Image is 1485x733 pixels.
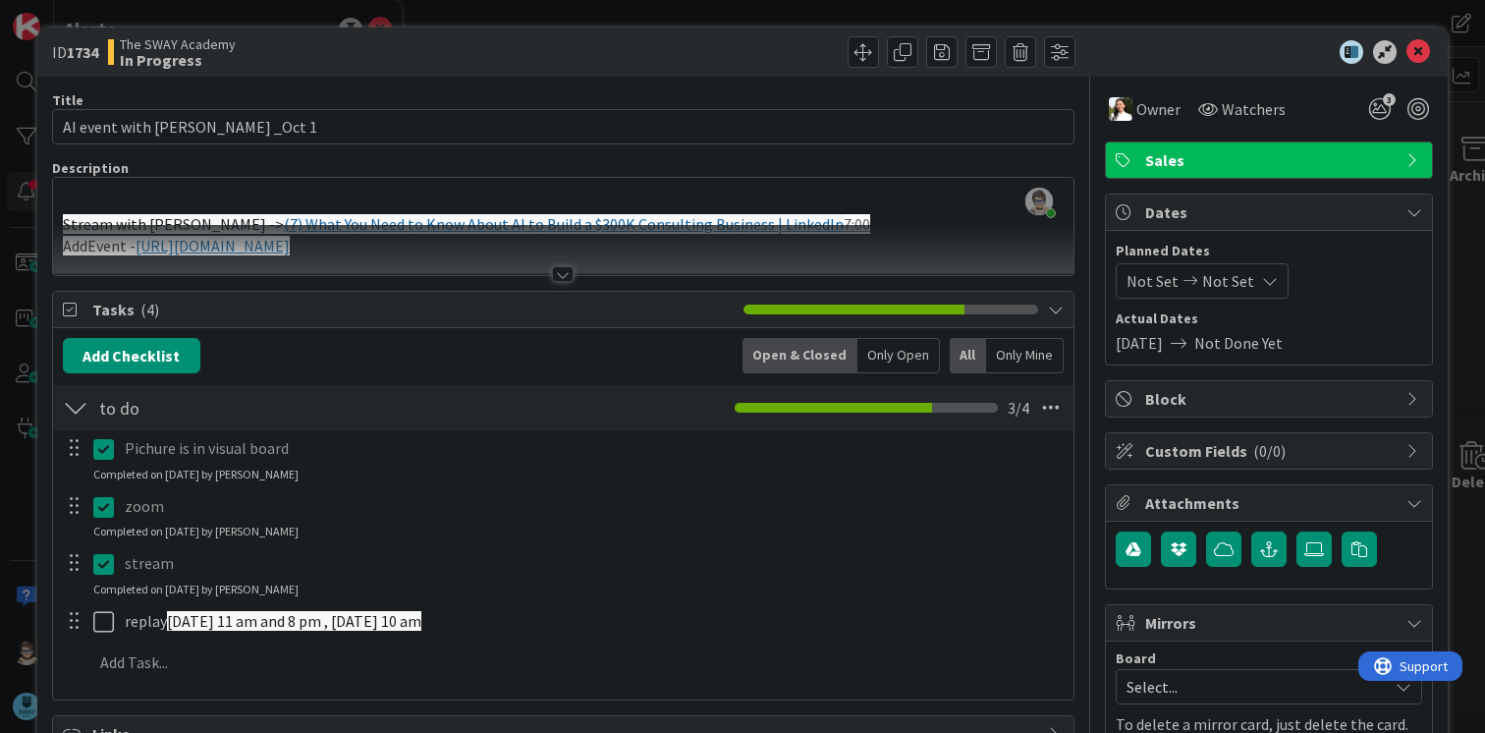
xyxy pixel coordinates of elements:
[92,298,734,321] span: Tasks
[93,523,299,540] div: Completed on [DATE] by [PERSON_NAME]
[120,36,236,52] span: The SWAY Academy
[63,214,284,234] span: Stream with [PERSON_NAME] ->
[52,91,83,109] label: Title
[1127,269,1179,293] span: Not Set
[63,338,200,373] button: Add Checklist
[1145,148,1397,172] span: Sales
[284,214,844,234] a: (7) What You Need to Know About AI to Build a $300K Consulting Business | LinkedIn
[1145,200,1397,224] span: Dates
[52,159,129,177] span: Description
[950,338,986,373] div: All
[93,581,299,598] div: Completed on [DATE] by [PERSON_NAME]
[1145,387,1397,411] span: Block
[986,338,1064,373] div: Only Mine
[125,437,1060,460] p: Pichure is in visual board
[1145,439,1397,463] span: Custom Fields
[1253,441,1286,461] span: ( 0/0 )
[92,390,527,425] input: Add Checklist...
[1025,188,1053,215] img: GSQywPghEhdbY4OwXOWrjRcy4shk9sHH.png
[1136,97,1181,121] span: Owner
[1202,269,1254,293] span: Not Set
[125,610,1060,633] p: replay
[844,214,870,234] a: 7:00
[1008,396,1029,420] span: 3 / 4
[125,495,1060,518] p: zoom
[167,611,421,631] span: [DATE] 11 am and 8 pm , [DATE] 10 am
[1116,331,1163,355] span: [DATE]
[1116,651,1156,665] span: Board
[140,300,159,319] span: ( 4 )
[67,42,98,62] b: 1734
[52,109,1074,144] input: type card name here...
[1116,309,1422,329] span: Actual Dates
[1383,93,1396,106] span: 3
[1127,673,1378,701] span: Select...
[93,466,299,483] div: Completed on [DATE] by [PERSON_NAME]
[742,338,857,373] div: Open & Closed
[857,338,940,373] div: Only Open
[1116,241,1422,261] span: Planned Dates
[1145,611,1397,635] span: Mirrors
[1194,331,1283,355] span: Not Done Yet
[120,52,236,68] b: In Progress
[1222,97,1286,121] span: Watchers
[1109,97,1132,121] img: AK
[41,3,89,27] span: Support
[125,552,1060,575] p: stream
[1145,491,1397,515] span: Attachments
[52,40,98,64] span: ID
